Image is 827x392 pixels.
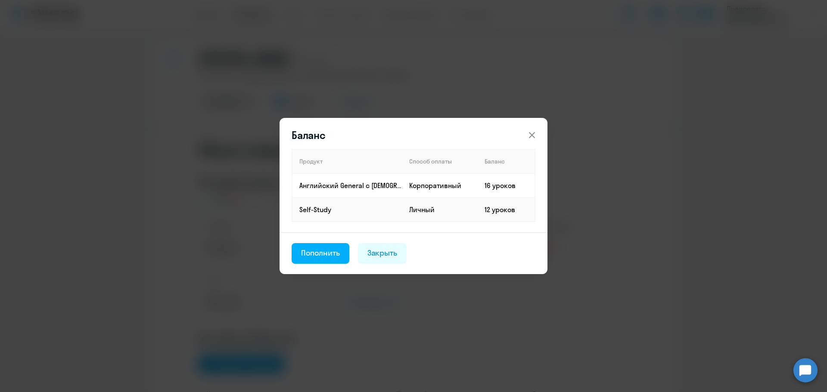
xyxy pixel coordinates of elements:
div: Закрыть [367,247,398,259]
th: Баланс [478,149,535,173]
div: Пополнить [301,247,340,259]
p: Self-Study [299,205,402,214]
td: Личный [402,198,478,222]
th: Продукт [292,149,402,173]
td: 16 уроков [478,173,535,198]
button: Закрыть [358,243,407,264]
p: Английский General с [DEMOGRAPHIC_DATA] преподавателем [299,181,402,190]
button: Пополнить [292,243,349,264]
td: Корпоративный [402,173,478,198]
th: Способ оплаты [402,149,478,173]
header: Баланс [280,128,547,142]
td: 12 уроков [478,198,535,222]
